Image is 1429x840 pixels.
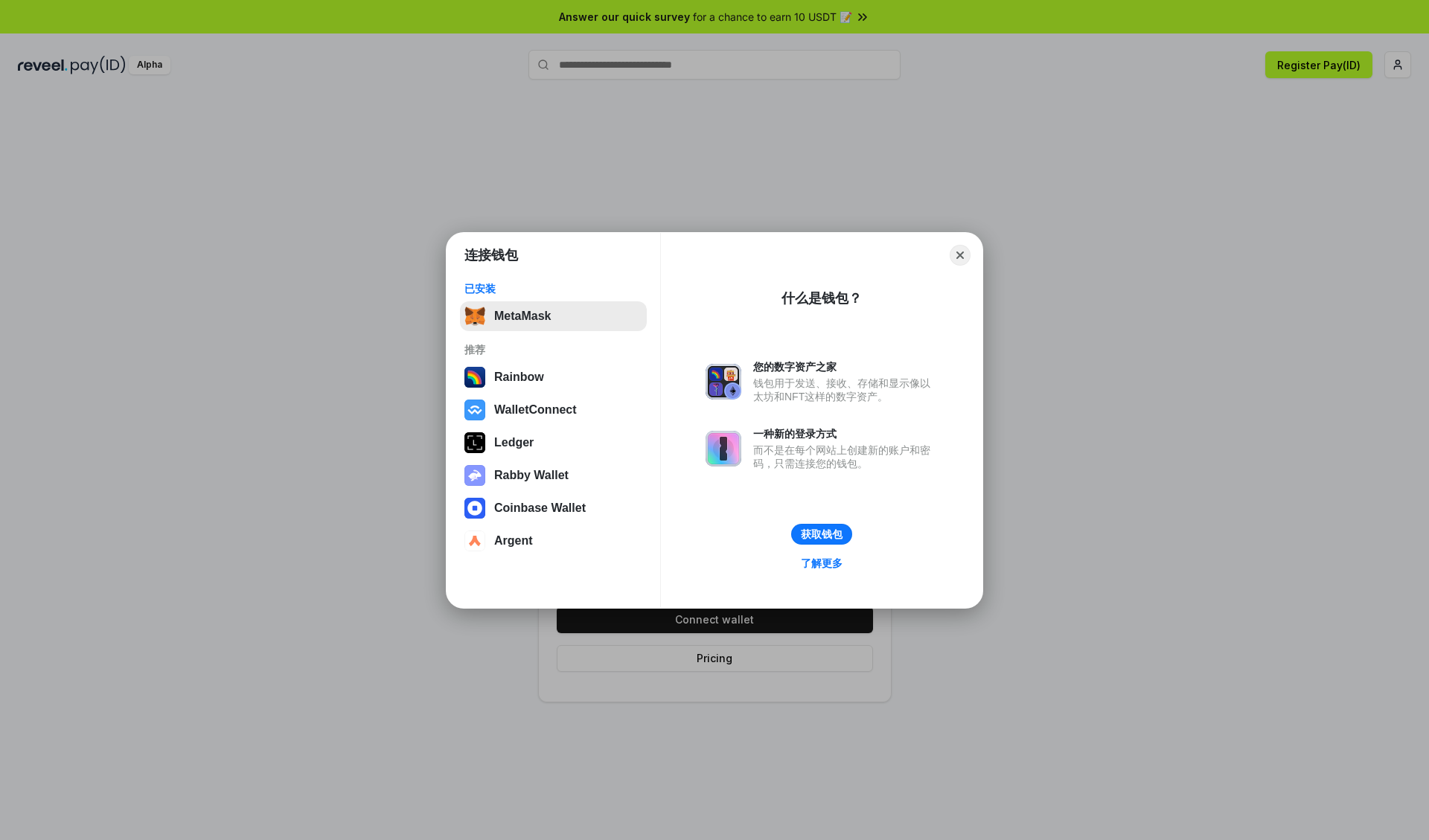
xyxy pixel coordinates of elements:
[460,362,647,392] button: Rainbow
[464,530,485,551] img: svg+xml,%3Csvg%20width%3D%2228%22%20height%3D%2228%22%20viewBox%3D%220%200%2028%2028%22%20fill%3D...
[464,343,642,356] div: 推荐
[753,443,938,470] div: 而不是在每个网站上创建新的账户和密码，只需连接您的钱包。
[494,371,544,384] div: Rainbow
[464,465,485,486] img: svg+xml,%3Csvg%20xmlns%3D%22http%3A%2F%2Fwww.w3.org%2F2000%2Fsvg%22%20fill%3D%22none%22%20viewBox...
[494,469,569,482] div: Rabby Wallet
[950,245,971,266] button: Close
[464,246,518,264] h1: 连接钱包
[460,461,647,490] button: Rabby Wallet
[464,400,485,420] img: svg+xml,%3Csvg%20width%3D%2228%22%20height%3D%2228%22%20viewBox%3D%220%200%2028%2028%22%20fill%3D...
[753,376,938,403] div: 钱包用于发送、接收、存储和显示像以太坊和NFT这样的数字资产。
[706,431,741,467] img: svg+xml,%3Csvg%20xmlns%3D%22http%3A%2F%2Fwww.w3.org%2F2000%2Fsvg%22%20fill%3D%22none%22%20viewBox...
[464,498,485,519] img: svg+xml,%3Csvg%20width%3D%2228%22%20height%3D%2228%22%20viewBox%3D%220%200%2028%2028%22%20fill%3D...
[801,557,843,570] div: 了解更多
[464,306,485,327] img: svg+xml,%3Csvg%20fill%3D%22none%22%20height%3D%2233%22%20viewBox%3D%220%200%2035%2033%22%20width%...
[460,395,647,425] button: WalletConnect
[460,526,647,556] button: Argent
[792,554,851,573] a: 了解更多
[753,360,938,373] div: 您的数字资产之家
[791,524,852,545] button: 获取钱包
[494,501,586,515] div: Coinbase Wallet
[801,528,843,541] div: 获取钱包
[706,364,741,400] img: svg+xml,%3Csvg%20xmlns%3D%22http%3A%2F%2Fwww.w3.org%2F2000%2Fsvg%22%20fill%3D%22none%22%20viewBox...
[460,493,647,523] button: Coinbase Wallet
[494,436,534,449] div: Ledger
[464,367,485,388] img: svg+xml,%3Csvg%20width%3D%22120%22%20height%3D%22120%22%20viewBox%3D%220%200%20120%20120%22%20fil...
[460,428,647,458] button: Ledger
[753,427,938,440] div: 一种新的登录方式
[464,432,485,453] img: svg+xml,%3Csvg%20xmlns%3D%22http%3A%2F%2Fwww.w3.org%2F2000%2Fsvg%22%20width%3D%2228%22%20height%3...
[494,310,551,323] div: MetaMask
[464,282,642,295] div: 已安装
[494,403,577,417] div: WalletConnect
[494,534,533,548] div: Argent
[460,301,647,331] button: MetaMask
[781,289,862,307] div: 什么是钱包？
